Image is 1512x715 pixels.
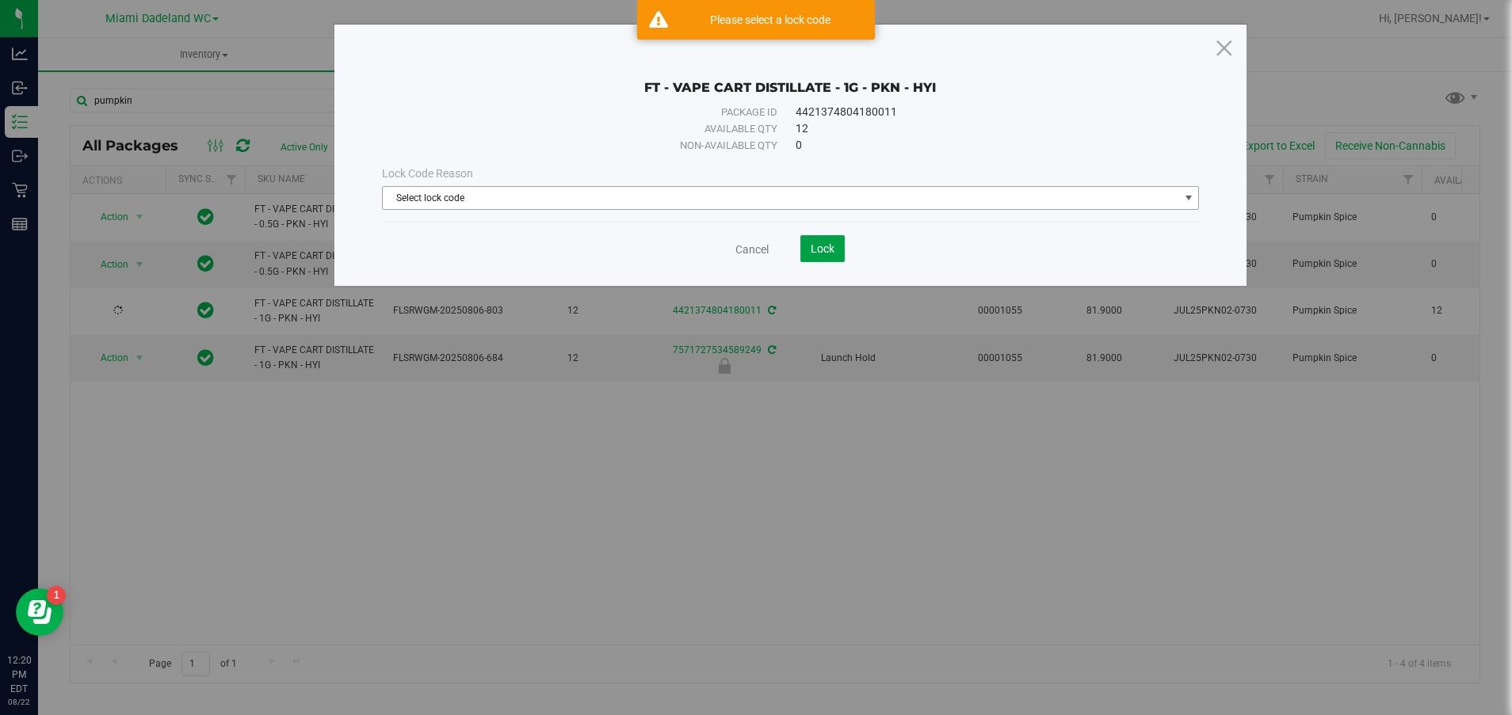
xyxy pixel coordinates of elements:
div: Package ID [418,105,777,120]
div: Non-available qty [418,138,777,154]
span: select [1178,187,1198,209]
button: Lock [800,235,845,262]
div: 4421374804180011 [796,104,1163,120]
a: Cancel [735,242,769,257]
iframe: Resource center unread badge [47,586,66,605]
span: Lock Code Reason [382,167,473,180]
div: FT - VAPE CART DISTILLATE - 1G - PKN - HYI [382,56,1200,96]
span: Lock [811,242,834,255]
div: 12 [796,120,1163,137]
div: Available qty [418,121,777,137]
div: Please select a lock code [677,12,863,28]
span: Select lock code [383,187,1179,209]
div: 0 [796,137,1163,154]
iframe: Resource center [16,588,63,636]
